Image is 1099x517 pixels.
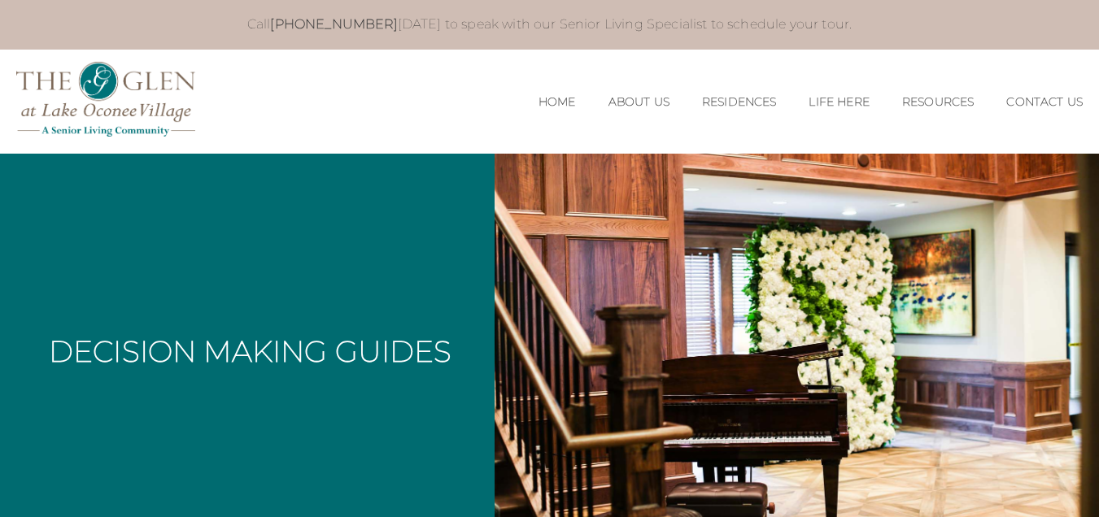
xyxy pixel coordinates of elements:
a: Residences [702,95,777,109]
a: [PHONE_NUMBER] [270,16,397,32]
a: Contact Us [1006,95,1083,109]
h2: Decision Making Guides [49,337,452,366]
a: Resources [902,95,974,109]
a: Life Here [809,95,869,109]
img: The Glen Lake Oconee Home [16,62,195,137]
a: About Us [608,95,669,109]
a: Home [539,95,576,109]
p: Call [DATE] to speak with our Senior Living Specialist to schedule your tour. [72,16,1028,33]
